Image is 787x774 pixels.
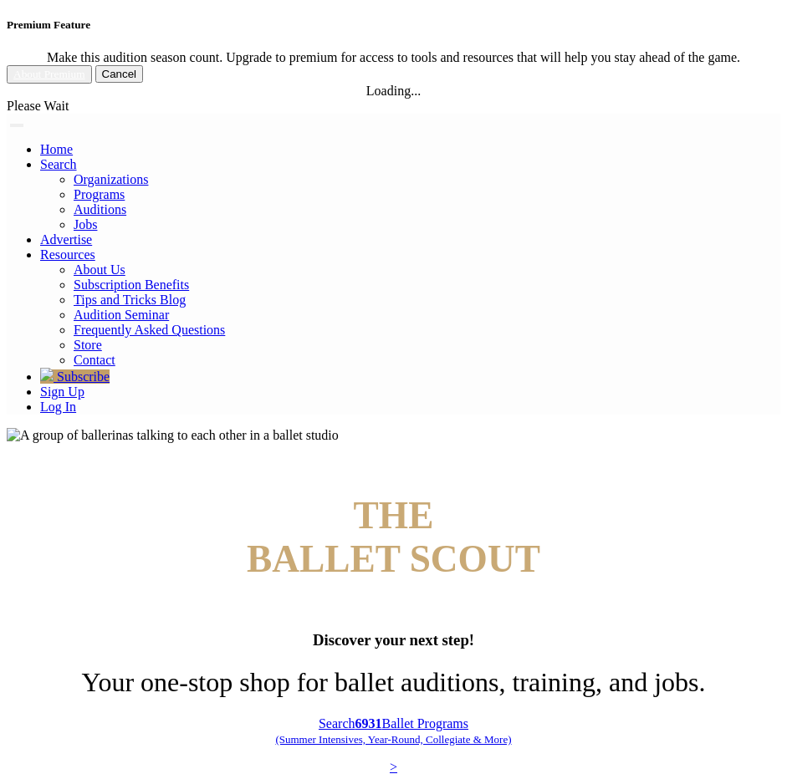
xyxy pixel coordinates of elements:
a: Search [40,157,77,171]
span: (Summer Intensives, Year-Round, Collegiate & More) [275,733,511,746]
h4: BALLET SCOUT [7,494,780,581]
ul: Resources [40,262,780,368]
b: 6931 [355,716,381,731]
p: Search Ballet Programs [7,716,780,746]
span: THE [354,495,434,537]
a: Organizations [74,172,148,186]
a: Frequently Asked Questions [74,323,225,337]
a: About Us [74,262,125,277]
a: Programs [74,187,125,201]
a: Home [40,142,73,156]
a: Store [74,338,102,352]
a: Sign Up [40,384,84,399]
a: Jobs [74,217,97,232]
div: Please Wait [7,99,780,114]
div: Make this audition season count. Upgrade to premium for access to tools and resources that will h... [7,50,780,65]
a: About Premium [13,68,85,80]
span: Subscribe [57,369,110,384]
a: Contact [74,353,115,367]
h1: Your one-stop shop for ballet auditions, training, and jobs. [7,667,780,698]
a: Subscribe [40,369,110,384]
button: Toggle navigation [10,124,23,127]
a: Audition Seminar [74,308,169,322]
img: A group of ballerinas talking to each other in a ballet studio [7,428,339,443]
a: Auditions [74,202,126,216]
ul: Resources [40,172,780,232]
h5: Premium Feature [7,18,780,32]
a: Tips and Tricks Blog [74,293,186,307]
a: Subscription Benefits [74,278,189,292]
h3: Discover your next step! [7,631,780,649]
img: gem.svg [40,368,54,381]
a: Resources [40,247,95,262]
span: Loading... [366,84,421,98]
a: Log In [40,400,76,414]
a: Advertise [40,232,92,247]
span: > [390,760,397,774]
button: Cancel [95,65,144,83]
